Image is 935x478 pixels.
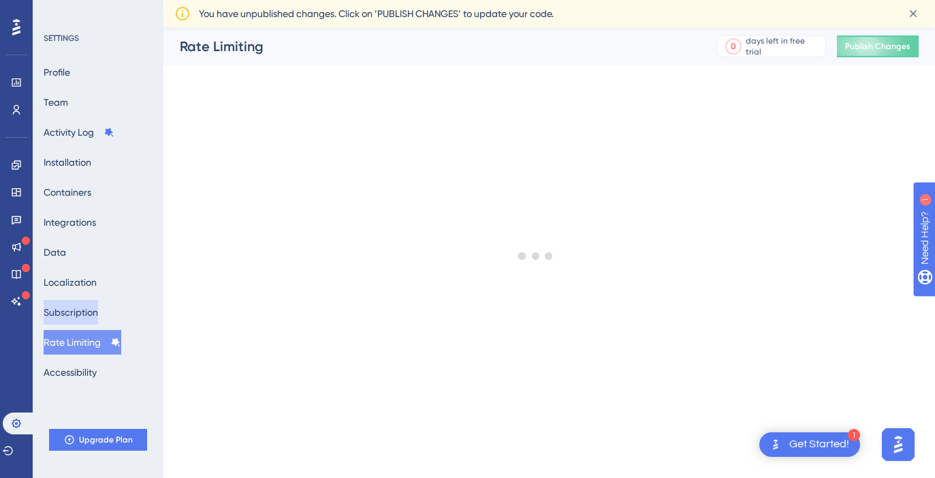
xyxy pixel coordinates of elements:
button: Publish Changes [837,35,919,57]
button: Team [44,90,68,115]
div: 1 [95,7,99,18]
div: Rate Limiting [180,37,683,56]
span: Upgrade Plan [79,434,133,445]
span: You have unpublished changes. Click on ‘PUBLISH CHANGES’ to update your code. [199,5,554,22]
button: Subscription [44,300,98,325]
button: Installation [44,150,91,175]
button: Activity Log [44,120,114,145]
span: Publish Changes [845,41,910,52]
button: Upgrade Plan [49,429,147,451]
button: Accessibility [44,360,97,385]
div: Get Started! [789,437,849,452]
button: Localization [44,270,97,295]
div: Open Get Started! checklist, remaining modules: 1 [759,432,860,457]
button: Containers [44,180,91,205]
div: days left in free trial [746,35,821,57]
iframe: UserGuiding AI Assistant Launcher [878,424,919,465]
img: launcher-image-alternative-text [767,436,784,453]
div: 0 [731,41,736,52]
button: Profile [44,60,70,85]
button: Integrations [44,210,96,235]
button: Rate Limiting [44,330,121,355]
div: 1 [848,429,860,441]
div: SETTINGS [44,33,154,44]
button: Data [44,240,66,265]
span: Need Help? [32,3,85,20]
